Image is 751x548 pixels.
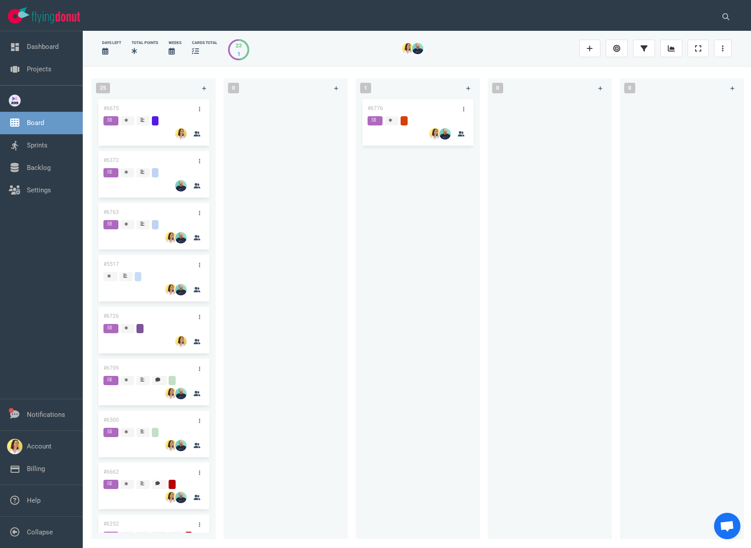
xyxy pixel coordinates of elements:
[27,411,65,419] a: Notifications
[165,388,177,399] img: 26
[175,336,187,347] img: 26
[236,41,242,50] div: 23
[103,365,119,371] a: #6709
[165,440,177,451] img: 26
[27,43,59,51] a: Dashboard
[175,492,187,503] img: 26
[169,40,181,46] div: Weeks
[192,40,217,46] div: cards total
[27,186,51,194] a: Settings
[165,232,177,243] img: 26
[175,128,187,140] img: 26
[27,528,53,536] a: Collapse
[27,119,44,127] a: Board
[103,469,119,475] a: #6662
[103,209,119,215] a: #6763
[175,232,187,243] img: 26
[175,388,187,399] img: 26
[439,128,451,140] img: 26
[103,261,119,267] a: #5517
[412,43,423,54] img: 26
[624,83,635,93] span: 0
[103,521,119,527] a: #6252
[102,40,121,46] div: days left
[96,83,110,93] span: 25
[27,141,48,149] a: Sprints
[27,442,52,450] a: Account
[27,65,52,73] a: Projects
[429,128,441,140] img: 26
[236,50,242,58] div: 1
[360,83,371,93] span: 1
[27,497,40,504] a: Help
[27,465,45,473] a: Billing
[228,83,239,93] span: 0
[165,284,177,295] img: 26
[103,105,119,111] a: #6675
[165,492,177,503] img: 26
[103,313,119,319] a: #6726
[368,105,383,111] a: #6776
[32,11,80,23] img: Flying Donut text logo
[402,43,413,54] img: 26
[27,164,51,172] a: Backlog
[132,40,158,46] div: Total Points
[492,83,503,93] span: 0
[103,157,119,163] a: #6372
[175,284,187,295] img: 26
[175,180,187,191] img: 26
[714,513,740,539] div: Ouvrir le chat
[175,440,187,451] img: 26
[103,417,119,423] a: #6500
